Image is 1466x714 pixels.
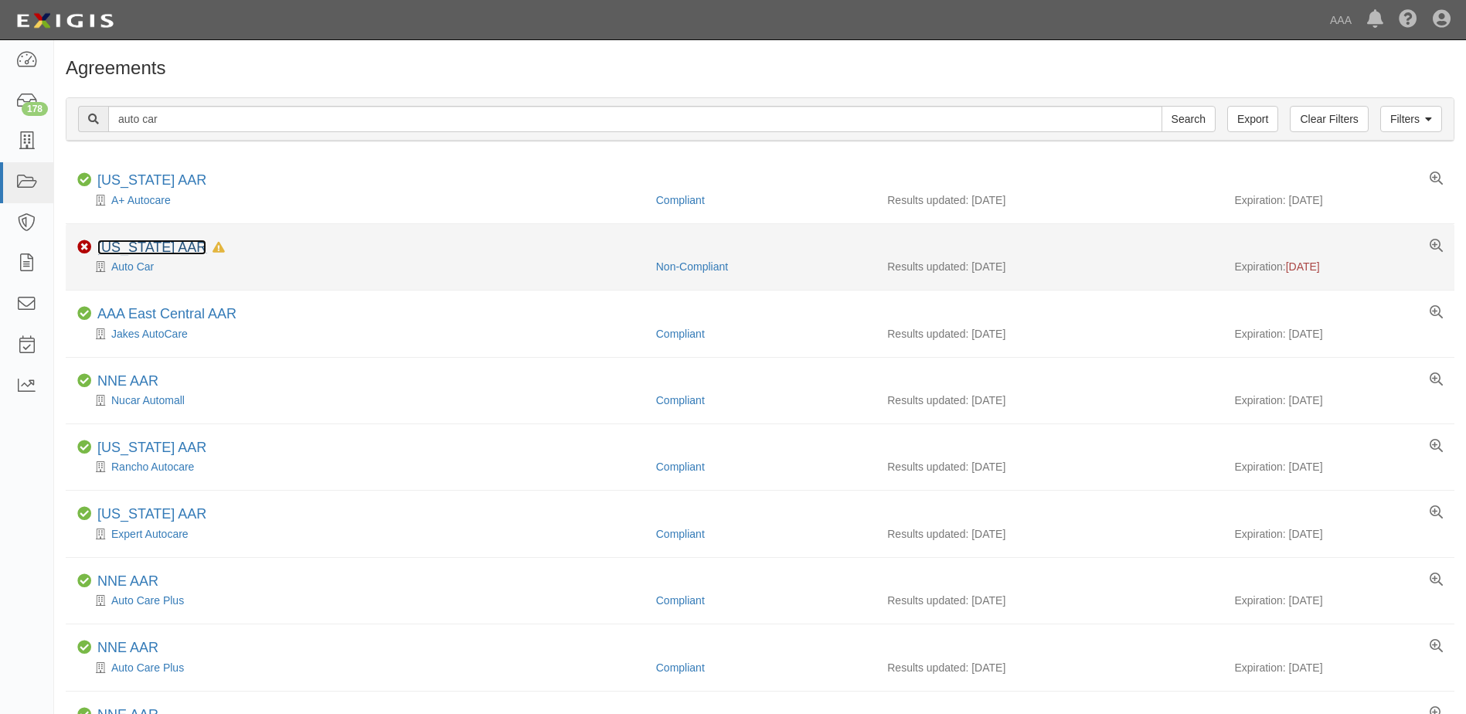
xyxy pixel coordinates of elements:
[97,240,225,257] div: California AAR
[97,306,236,321] a: AAA East Central AAR
[97,240,206,255] a: [US_STATE] AAR
[1399,11,1417,29] i: Help Center - Complianz
[77,173,91,187] i: Compliant
[77,593,645,608] div: Auto Care Plus
[97,573,158,589] a: NNE AAR
[656,528,705,540] a: Compliant
[887,259,1211,274] div: Results updated: [DATE]
[1162,106,1216,132] input: Search
[111,594,184,607] a: Auto Care Plus
[1430,172,1443,186] a: View results summary
[1227,106,1278,132] a: Export
[111,528,189,540] a: Expert Autocare
[77,326,645,342] div: Jakes AutoCare
[887,526,1211,542] div: Results updated: [DATE]
[656,594,705,607] a: Compliant
[97,172,206,188] a: [US_STATE] AAR
[97,573,158,590] div: NNE AAR
[77,574,91,588] i: Compliant
[1430,573,1443,587] a: View results summary
[887,660,1211,675] div: Results updated: [DATE]
[1290,106,1368,132] a: Clear Filters
[111,260,154,273] a: Auto Car
[887,393,1211,408] div: Results updated: [DATE]
[1430,640,1443,654] a: View results summary
[66,58,1454,78] h1: Agreements
[97,506,206,522] a: [US_STATE] AAR
[887,192,1211,208] div: Results updated: [DATE]
[1234,192,1442,208] div: Expiration: [DATE]
[77,374,91,388] i: Compliant
[77,192,645,208] div: A+ Autocare
[656,328,705,340] a: Compliant
[111,661,184,674] a: Auto Care Plus
[887,459,1211,474] div: Results updated: [DATE]
[1234,259,1442,274] div: Expiration:
[77,240,91,254] i: Non-Compliant
[111,328,188,340] a: Jakes AutoCare
[111,394,185,406] a: Nucar Automall
[1430,506,1443,520] a: View results summary
[97,373,158,390] div: NNE AAR
[77,393,645,408] div: Nucar Automall
[12,7,118,35] img: logo-5460c22ac91f19d4615b14bd174203de0afe785f0fc80cf4dbbc73dc1793850b.png
[77,641,91,654] i: Compliant
[1430,373,1443,387] a: View results summary
[108,106,1162,132] input: Search
[77,526,645,542] div: Expert Autocare
[77,507,91,521] i: Compliant
[1430,440,1443,454] a: View results summary
[77,259,645,274] div: Auto Car
[656,394,705,406] a: Compliant
[97,172,206,189] div: California AAR
[97,373,158,389] a: NNE AAR
[656,461,705,473] a: Compliant
[111,461,194,473] a: Rancho Autocare
[1380,106,1442,132] a: Filters
[1234,526,1442,542] div: Expiration: [DATE]
[77,459,645,474] div: Rancho Autocare
[1430,240,1443,253] a: View results summary
[77,440,91,454] i: Compliant
[1322,5,1359,36] a: AAA
[1234,326,1442,342] div: Expiration: [DATE]
[97,440,206,457] div: California AAR
[77,307,91,321] i: Compliant
[1234,660,1442,675] div: Expiration: [DATE]
[656,194,705,206] a: Compliant
[887,593,1211,608] div: Results updated: [DATE]
[1234,593,1442,608] div: Expiration: [DATE]
[77,660,645,675] div: Auto Care Plus
[97,506,206,523] div: California AAR
[656,260,728,273] a: Non-Compliant
[22,102,48,116] div: 178
[1234,393,1442,408] div: Expiration: [DATE]
[97,306,236,323] div: AAA East Central AAR
[97,640,158,655] a: NNE AAR
[111,194,171,206] a: A+ Autocare
[97,640,158,657] div: NNE AAR
[1286,260,1320,273] span: [DATE]
[97,440,206,455] a: [US_STATE] AAR
[1430,306,1443,320] a: View results summary
[1234,459,1442,474] div: Expiration: [DATE]
[213,243,225,253] i: In Default since 08/25/2025
[656,661,705,674] a: Compliant
[887,326,1211,342] div: Results updated: [DATE]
